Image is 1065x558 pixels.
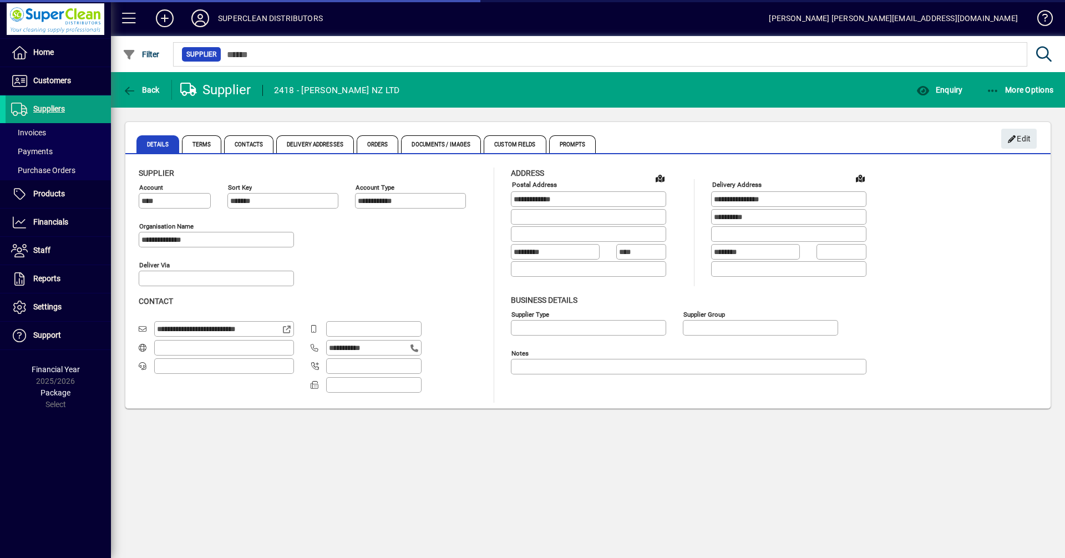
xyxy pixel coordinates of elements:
button: Add [147,8,182,28]
span: Terms [182,135,222,153]
span: Documents / Images [401,135,481,153]
span: Supplier [186,49,216,60]
a: Products [6,180,111,208]
span: Financial Year [32,365,80,374]
div: Supplier [180,81,251,99]
a: Support [6,322,111,349]
a: Knowledge Base [1029,2,1051,38]
span: Suppliers [33,104,65,113]
button: More Options [983,80,1057,100]
span: Financials [33,217,68,226]
a: Settings [6,293,111,321]
mat-label: Organisation name [139,222,194,230]
button: Enquiry [914,80,965,100]
span: Staff [33,246,50,255]
span: Products [33,189,65,198]
a: Financials [6,209,111,236]
span: Custom Fields [484,135,546,153]
span: Details [136,135,179,153]
span: Settings [33,302,62,311]
span: Package [40,388,70,397]
span: Customers [33,76,71,85]
span: Enquiry [916,85,962,94]
span: Payments [11,147,53,156]
mat-label: Account [139,184,163,191]
button: Edit [1001,129,1037,149]
a: Reports [6,265,111,293]
a: View on map [651,169,669,187]
span: Purchase Orders [11,166,75,175]
span: Prompts [549,135,596,153]
a: Home [6,39,111,67]
button: Back [120,80,163,100]
mat-label: Account Type [356,184,394,191]
a: View on map [851,169,869,187]
a: Purchase Orders [6,161,111,180]
mat-label: Supplier group [683,310,725,318]
span: Orders [357,135,399,153]
mat-label: Sort key [228,184,252,191]
button: Filter [120,44,163,64]
div: [PERSON_NAME] [PERSON_NAME][EMAIL_ADDRESS][DOMAIN_NAME] [769,9,1018,27]
div: SUPERCLEAN DISTRIBUTORS [218,9,323,27]
span: Back [123,85,160,94]
span: Home [33,48,54,57]
button: Profile [182,8,218,28]
mat-label: Notes [511,349,529,357]
a: Invoices [6,123,111,142]
span: Reports [33,274,60,283]
a: Staff [6,237,111,265]
span: Address [511,169,544,177]
span: Business details [511,296,577,305]
span: Contacts [224,135,273,153]
a: Payments [6,142,111,161]
span: Contact [139,297,173,306]
span: Delivery Addresses [276,135,354,153]
mat-label: Deliver via [139,261,170,269]
span: Invoices [11,128,46,137]
a: Customers [6,67,111,95]
app-page-header-button: Back [111,80,172,100]
span: Filter [123,50,160,59]
span: Edit [1007,130,1031,148]
mat-label: Supplier type [511,310,549,318]
div: 2418 - [PERSON_NAME] NZ LTD [274,82,400,99]
span: Supplier [139,169,174,177]
span: More Options [986,85,1054,94]
span: Support [33,331,61,339]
